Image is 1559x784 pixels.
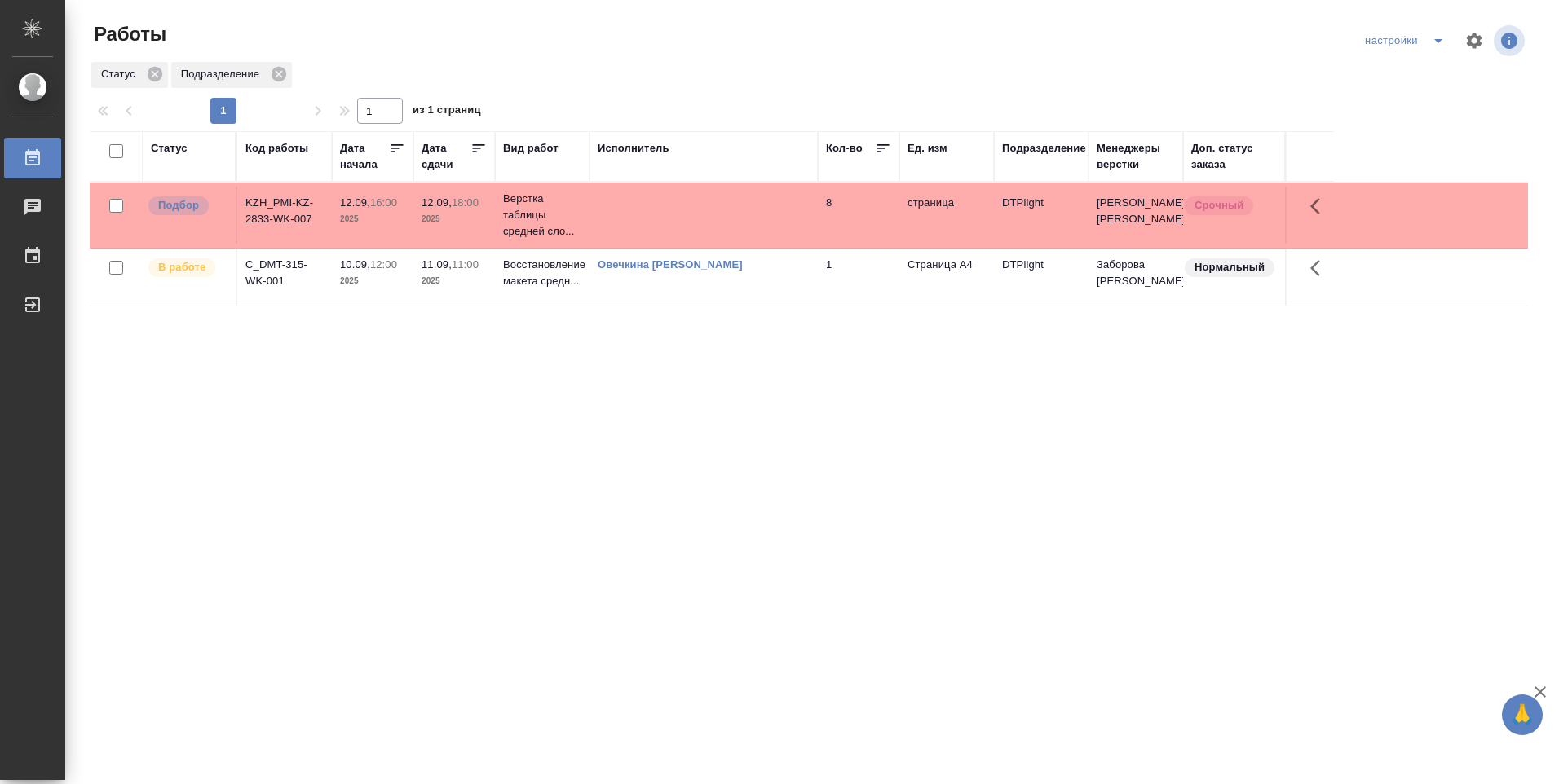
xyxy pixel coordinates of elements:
[1301,187,1340,226] button: Здесь прячутся важные кнопки
[994,249,1089,306] td: DTPlight
[422,273,487,289] p: 2025
[899,187,994,244] td: страница
[181,66,265,82] p: Подразделение
[171,62,292,88] div: Подразделение
[422,140,470,173] div: Дата сдачи
[1002,140,1086,156] div: Подразделение
[1494,25,1528,56] span: Посмотреть информацию
[422,196,452,209] p: 12.09,
[422,211,487,227] p: 2025
[1191,140,1277,173] div: Доп. статус заказа
[1195,197,1243,214] p: Срочный
[370,258,397,271] p: 12:00
[1502,694,1543,735] button: 🙏
[147,195,227,217] div: Можно подбирать исполнителей
[598,140,669,156] div: Исполнитель
[598,258,743,271] a: Овечкина [PERSON_NAME]
[158,197,199,214] p: Подбор
[340,196,370,209] p: 12.09,
[503,191,581,240] p: Верстка таблицы средней сло...
[245,140,308,156] div: Код работы
[413,100,481,124] span: из 1 страниц
[340,273,405,289] p: 2025
[1508,698,1536,732] span: 🙏
[826,140,863,156] div: Кол-во
[818,187,899,244] td: 8
[1455,21,1494,60] span: Настроить таблицу
[101,66,141,82] p: Статус
[1361,28,1455,54] div: split button
[818,249,899,306] td: 1
[452,196,479,209] p: 18:00
[1195,259,1265,275] p: Нормальный
[91,62,168,88] div: Статус
[503,140,559,156] div: Вид работ
[340,140,389,173] div: Дата начала
[370,196,397,209] p: 16:00
[340,211,405,227] p: 2025
[503,257,581,289] p: Восстановление макета средн...
[422,258,452,271] p: 11.09,
[158,259,205,275] p: В работе
[151,140,188,156] div: Статус
[1097,140,1175,173] div: Менеджеры верстки
[90,21,166,47] span: Работы
[147,257,227,279] div: Исполнитель выполняет работу
[908,140,947,156] div: Ед. изм
[1301,249,1340,288] button: Здесь прячутся важные кнопки
[237,249,332,306] td: C_DMT-315-WK-001
[1097,195,1175,227] p: [PERSON_NAME] [PERSON_NAME]
[899,249,994,306] td: Страница А4
[340,258,370,271] p: 10.09,
[237,187,332,244] td: KZH_PMI-KZ-2833-WK-007
[994,187,1089,244] td: DTPlight
[1097,257,1175,289] p: Заборова [PERSON_NAME]
[452,258,479,271] p: 11:00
